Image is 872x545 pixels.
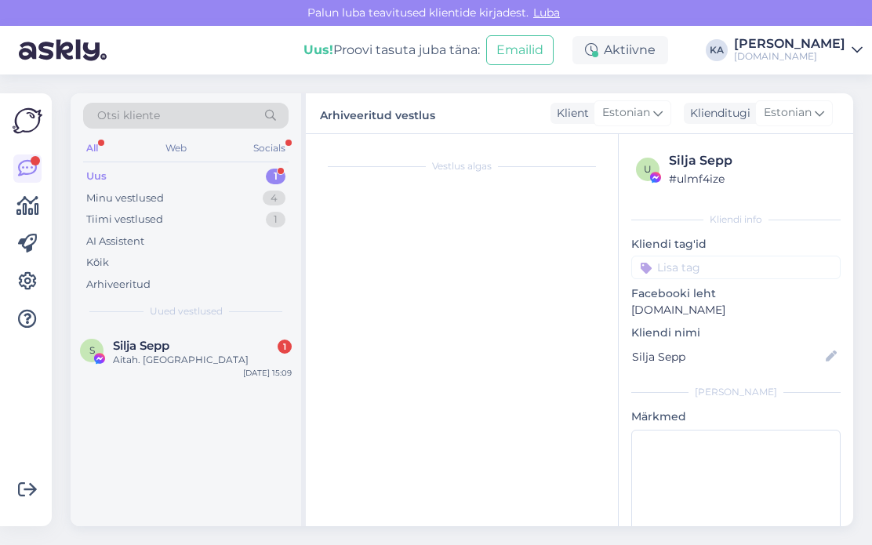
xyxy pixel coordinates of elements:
[303,42,333,57] b: Uus!
[734,38,863,63] a: [PERSON_NAME][DOMAIN_NAME]
[706,39,728,61] div: KA
[266,212,285,227] div: 1
[669,170,836,187] div: # ulmf4ize
[644,163,652,175] span: u
[734,50,845,63] div: [DOMAIN_NAME]
[162,138,190,158] div: Web
[631,325,841,341] p: Kliendi nimi
[764,104,812,122] span: Estonian
[631,302,841,318] p: [DOMAIN_NAME]
[113,339,169,353] span: Silja Sepp
[303,41,480,60] div: Proovi tasuta juba täna:
[86,277,151,292] div: Arhiveeritud
[266,169,285,184] div: 1
[550,105,589,122] div: Klient
[278,340,292,354] div: 1
[86,212,163,227] div: Tiimi vestlused
[86,234,144,249] div: AI Assistent
[734,38,845,50] div: [PERSON_NAME]
[486,35,554,65] button: Emailid
[322,159,602,173] div: Vestlus algas
[97,107,160,124] span: Otsi kliente
[150,304,223,318] span: Uued vestlused
[86,191,164,206] div: Minu vestlused
[529,5,565,20] span: Luba
[631,409,841,425] p: Märkmed
[113,353,292,367] div: Aitah. [GEOGRAPHIC_DATA]
[243,367,292,379] div: [DATE] 15:09
[632,348,823,365] input: Lisa nimi
[631,285,841,302] p: Facebooki leht
[669,151,836,170] div: Silja Sepp
[602,104,650,122] span: Estonian
[631,385,841,399] div: [PERSON_NAME]
[320,103,435,124] label: Arhiveeritud vestlus
[86,255,109,271] div: Kõik
[86,169,107,184] div: Uus
[263,191,285,206] div: 4
[631,213,841,227] div: Kliendi info
[250,138,289,158] div: Socials
[89,344,95,356] span: S
[572,36,668,64] div: Aktiivne
[631,256,841,279] input: Lisa tag
[13,106,42,136] img: Askly Logo
[83,138,101,158] div: All
[631,236,841,253] p: Kliendi tag'id
[684,105,750,122] div: Klienditugi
